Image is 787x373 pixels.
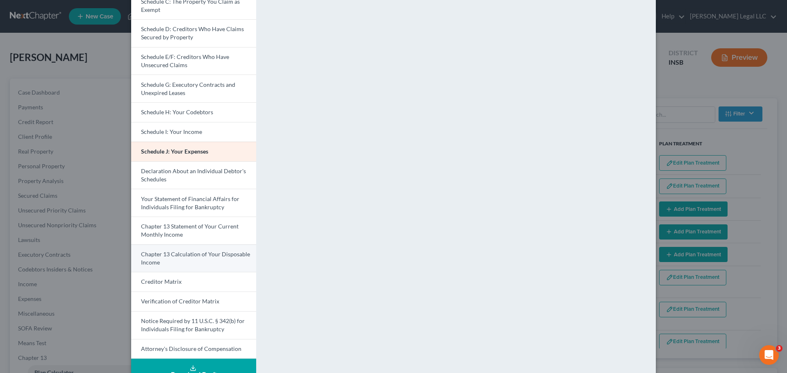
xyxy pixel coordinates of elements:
span: Your Statement of Financial Affairs for Individuals Filing for Bankruptcy [141,195,239,210]
a: Creditor Matrix [131,272,256,292]
span: Declaration About an Individual Debtor's Schedules [141,167,246,183]
span: Schedule D: Creditors Who Have Claims Secured by Property [141,25,244,41]
a: Schedule D: Creditors Who Have Claims Secured by Property [131,19,256,47]
a: Schedule I: Your Income [131,122,256,142]
a: Schedule E/F: Creditors Who Have Unsecured Claims [131,47,256,75]
span: Schedule G: Executory Contracts and Unexpired Leases [141,81,235,96]
iframe: Intercom live chat [759,345,779,365]
a: Attorney's Disclosure of Compensation [131,339,256,359]
span: Creditor Matrix [141,278,182,285]
span: Verification of Creditor Matrix [141,298,219,305]
span: Schedule J: Your Expenses [141,148,208,155]
span: Attorney's Disclosure of Compensation [141,345,241,352]
a: Your Statement of Financial Affairs for Individuals Filing for Bankruptcy [131,189,256,217]
a: Schedule H: Your Codebtors [131,102,256,122]
a: Schedule G: Executory Contracts and Unexpired Leases [131,75,256,102]
span: Chapter 13 Statement of Your Current Monthly Income [141,223,239,238]
a: Chapter 13 Calculation of Your Disposable Income [131,244,256,272]
a: Declaration About an Individual Debtor's Schedules [131,161,256,189]
span: 3 [776,345,782,352]
a: Schedule J: Your Expenses [131,142,256,161]
a: Verification of Creditor Matrix [131,292,256,311]
span: Schedule E/F: Creditors Who Have Unsecured Claims [141,53,229,68]
span: Chapter 13 Calculation of Your Disposable Income [141,251,250,266]
span: Notice Required by 11 U.S.C. § 342(b) for Individuals Filing for Bankruptcy [141,317,245,332]
a: Chapter 13 Statement of Your Current Monthly Income [131,217,256,244]
span: Schedule H: Your Codebtors [141,109,213,115]
span: Schedule I: Your Income [141,128,202,135]
a: Notice Required by 11 U.S.C. § 342(b) for Individuals Filing for Bankruptcy [131,311,256,339]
